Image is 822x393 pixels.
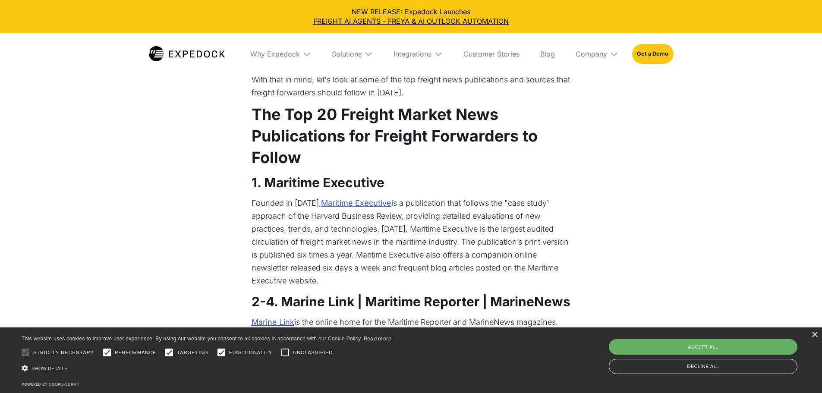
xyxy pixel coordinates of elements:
div: Show details [22,362,392,374]
span: Functionality [229,349,272,356]
strong: The Top 20 Freight Market News Publications for Freight Forwarders to Follow [252,105,538,167]
p: Founded in [DATE], is a publication that follows the "case study" approach of the Harvard Busines... [252,197,571,287]
p: With that in mind, let's look at some of the top freight news publications and sources that freig... [252,73,571,99]
div: Decline all [609,359,797,374]
iframe: Chat Widget [779,352,822,393]
a: Customer Stories [457,33,526,75]
div: Company [576,50,607,58]
div: Why Expedock [243,33,318,75]
a: Read more [364,335,392,342]
a: Powered by cookie-script [22,382,79,387]
strong: 1. Maritime Executive [252,175,384,190]
div: NEW RELEASE: Expedock Launches [7,7,815,26]
div: Accept all [609,339,797,355]
span: Targeting [177,349,208,356]
span: Show details [31,366,68,371]
div: Integrations [394,50,431,58]
a: Marine Link [252,316,294,329]
span: This website uses cookies to improve user experience. By using our website you consent to all coo... [22,336,362,342]
strong: 2-4. Marine Link | Maritime Reporter | MarineNews [252,294,570,309]
div: Solutions [332,50,362,58]
span: Strictly necessary [33,349,94,356]
p: is the online home for the Maritime Reporter and MarineNews magazines. With the Maritime Reporter... [252,316,571,380]
div: Company [569,33,625,75]
a: Maritime Executive [321,197,391,210]
a: Blog [533,33,562,75]
a: FREIGHT AI AGENTS - FREYA & AI OUTLOOK AUTOMATION [7,16,815,26]
div: Why Expedock [250,50,300,58]
div: Solutions [325,33,380,75]
span: Unclassified [293,349,333,356]
div: Integrations [387,33,450,75]
span: Performance [115,349,157,356]
a: Get a Demo [632,44,673,64]
div: Close [811,332,818,338]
